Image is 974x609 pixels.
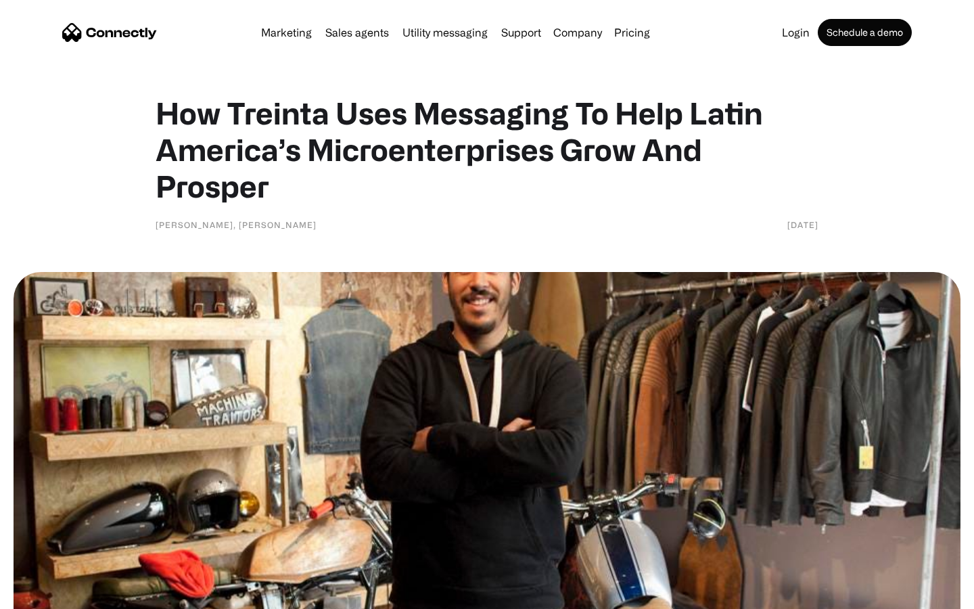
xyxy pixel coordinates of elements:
div: [DATE] [787,218,818,231]
ul: Language list [27,585,81,604]
div: Company [553,23,602,42]
a: Login [776,27,815,38]
a: Marketing [256,27,317,38]
aside: Language selected: English [14,585,81,604]
a: Schedule a demo [818,19,912,46]
a: Support [496,27,547,38]
a: Sales agents [320,27,394,38]
div: [PERSON_NAME], [PERSON_NAME] [156,218,317,231]
a: Utility messaging [397,27,493,38]
a: Pricing [609,27,655,38]
h1: How Treinta Uses Messaging To Help Latin America’s Microenterprises Grow And Prosper [156,95,818,204]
